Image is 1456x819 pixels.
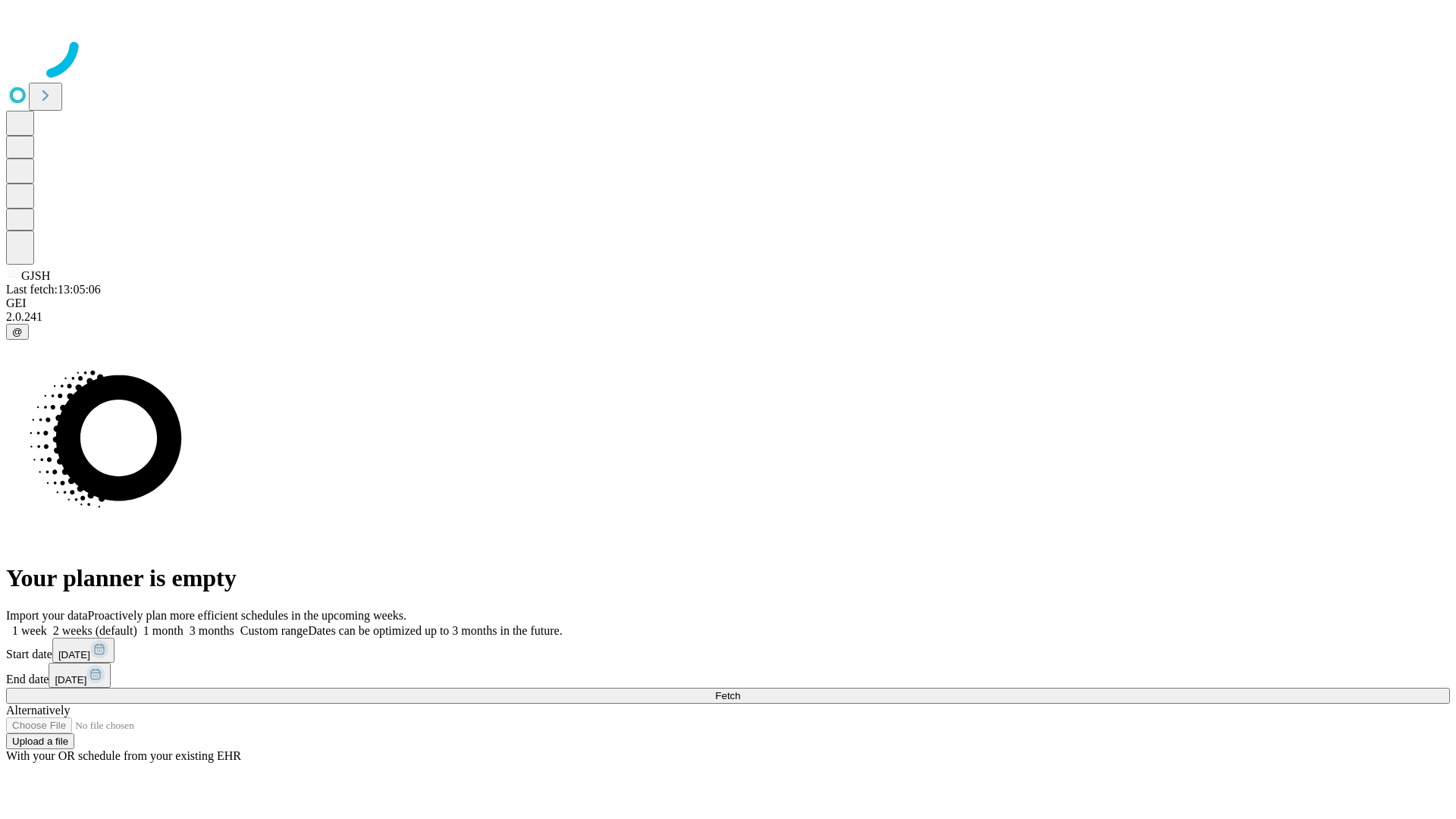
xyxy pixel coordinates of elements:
[6,663,1450,688] div: End date
[143,624,184,637] span: 1 month
[6,638,1450,663] div: Start date
[6,609,88,622] span: Import your data
[12,326,23,337] span: @
[12,624,47,637] span: 1 week
[6,688,1450,704] button: Fetch
[6,704,70,717] span: Alternatively
[6,324,29,340] button: @
[49,663,111,688] button: [DATE]
[52,638,115,663] button: [DATE]
[6,310,1450,324] div: 2.0.241
[6,297,1450,310] div: GEI
[55,674,86,686] span: [DATE]
[6,283,101,296] span: Last fetch: 13:05:06
[53,624,137,637] span: 2 weeks (default)
[6,749,241,762] span: With your OR schedule from your existing EHR
[6,564,1450,592] h1: Your planner is empty
[6,733,74,749] button: Upload a file
[190,624,234,637] span: 3 months
[58,649,90,661] span: [DATE]
[240,624,308,637] span: Custom range
[308,624,562,637] span: Dates can be optimized up to 3 months in the future.
[715,690,740,701] span: Fetch
[88,609,406,622] span: Proactively plan more efficient schedules in the upcoming weeks.
[21,269,50,282] span: GJSH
